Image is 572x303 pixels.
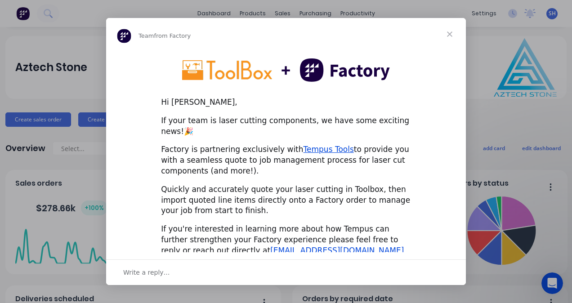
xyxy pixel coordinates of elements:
span: from Factory [154,32,191,39]
a: Tempus Tools [304,145,354,154]
span: Team [139,32,154,39]
span: Close [433,18,466,50]
div: Hi [PERSON_NAME], [161,97,411,108]
img: Profile image for Team [117,29,131,43]
div: Factory is partnering exclusively with to provide you with a seamless quote to job management pro... [161,144,411,176]
div: If you're interested in learning more about how Tempus can further strengthen your Factory experi... [161,224,411,256]
div: Open conversation and reply [106,259,466,285]
div: If your team is laser cutting components, we have some exciting news!🎉 [161,116,411,137]
div: Quickly and accurately quote your laser cutting in Toolbox, then import quoted line items directl... [161,184,411,216]
span: Write a reply… [123,267,170,278]
a: [EMAIL_ADDRESS][DOMAIN_NAME] [270,246,404,255]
